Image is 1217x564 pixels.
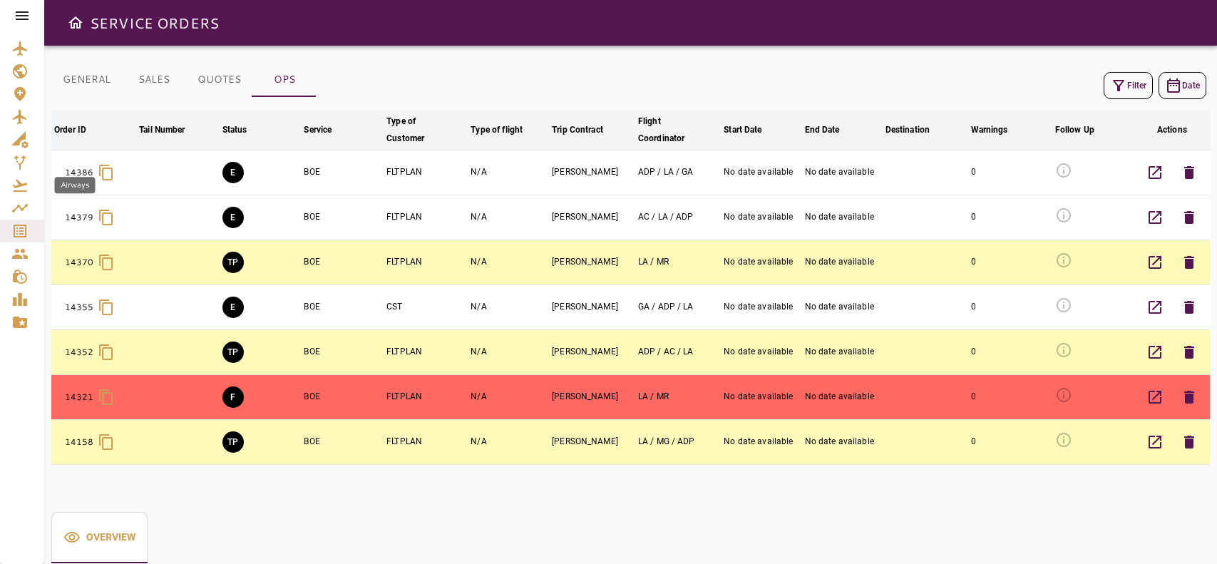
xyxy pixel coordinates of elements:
[721,420,801,465] td: No date available
[301,150,384,195] td: BOE
[186,63,252,97] button: QUOTES
[384,375,468,420] td: FLTPLAN
[122,63,186,97] button: SALES
[549,420,635,465] td: [PERSON_NAME]
[301,285,384,330] td: BOE
[468,375,549,420] td: N/A
[971,121,1008,138] div: Warnings
[51,63,317,97] div: basic tabs example
[1138,155,1172,190] button: Details
[971,346,1049,358] div: 0
[1138,200,1172,235] button: Details
[638,211,718,223] div: ALFREDO CABRERA, LAURA ALONSO, ADRIANA DEL POZO
[65,211,94,224] p: 14379
[65,301,94,314] p: 14355
[222,207,244,228] button: EXECUTION
[1159,72,1206,99] button: Date
[384,285,468,330] td: CST
[638,256,718,268] div: LAURA ALONSO, MICHELLE RAMOS
[1055,121,1094,138] div: Follow Up
[471,121,523,138] div: Type of flight
[638,346,718,358] div: ADRIANA DEL POZO, ALFREDO CABRERA, LAURA ALONSO
[638,166,718,178] div: ADRIANA DEL POZO, LAURA ALONSO, GERARDO ARGUIJO
[971,301,1049,313] div: 0
[222,121,266,138] span: Status
[1172,335,1206,369] button: Delete
[549,195,635,240] td: [PERSON_NAME]
[971,256,1049,268] div: 0
[139,121,185,138] div: Tail Number
[1172,290,1206,324] button: Delete
[1138,380,1172,414] button: Details
[65,256,94,269] p: 14370
[384,195,468,240] td: FLTPLAN
[301,330,384,375] td: BOE
[1138,335,1172,369] button: Details
[638,391,718,403] div: LAURA ALONSO, MICHELLE RAMOS
[1104,72,1153,99] button: Filter
[802,420,883,465] td: No date available
[222,342,244,363] button: TRIP PREPARATION
[304,121,350,138] span: Service
[65,391,94,404] p: 14321
[65,166,94,179] p: 14386
[301,375,384,420] td: BOE
[885,121,948,138] span: Destination
[468,240,549,285] td: N/A
[384,240,468,285] td: FLTPLAN
[301,240,384,285] td: BOE
[549,285,635,330] td: [PERSON_NAME]
[222,386,244,408] button: FINAL
[721,240,801,285] td: No date available
[802,285,883,330] td: No date available
[552,121,622,138] span: Trip Contract
[222,121,247,138] div: Status
[51,63,122,97] button: GENERAL
[552,121,603,138] div: Trip Contract
[1172,245,1206,280] button: Delete
[304,121,332,138] div: Service
[1138,245,1172,280] button: Details
[222,431,244,453] button: TRIP PREPARATION
[724,121,780,138] span: Start Date
[1172,425,1206,459] button: Delete
[549,330,635,375] td: [PERSON_NAME]
[386,113,446,147] div: Type of Customer
[721,375,801,420] td: No date available
[802,150,883,195] td: No date available
[51,512,148,563] div: basic tabs example
[971,436,1049,448] div: 0
[638,301,718,313] div: GERARDO ARGUIJO, ADRIANA DEL POZO, LAURA ALONSO
[51,512,148,563] button: Overview
[638,436,718,448] div: LAURA ALONSO, MARISELA GONZALEZ, ADRIANA DEL POZO
[971,121,1027,138] span: Warnings
[54,121,86,138] div: Order ID
[61,9,90,37] button: Open drawer
[252,63,317,97] button: OPS
[721,150,801,195] td: No date available
[1055,121,1113,138] span: Follow Up
[724,121,761,138] div: Start Date
[1138,425,1172,459] button: Details
[802,240,883,285] td: No date available
[721,285,801,330] td: No date available
[468,150,549,195] td: N/A
[468,285,549,330] td: N/A
[65,436,94,448] p: 14158
[55,177,96,193] div: Airways
[805,121,840,138] div: End Date
[1172,380,1206,414] button: Delete
[90,11,219,34] h6: SERVICE ORDERS
[638,113,699,147] div: Flight Coordinator
[971,391,1049,403] div: 0
[468,420,549,465] td: N/A
[468,195,549,240] td: N/A
[802,330,883,375] td: No date available
[301,420,384,465] td: BOE
[721,195,801,240] td: No date available
[222,162,244,183] button: EXECUTION
[1138,290,1172,324] button: Details
[139,121,203,138] span: Tail Number
[805,121,858,138] span: End Date
[721,330,801,375] td: No date available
